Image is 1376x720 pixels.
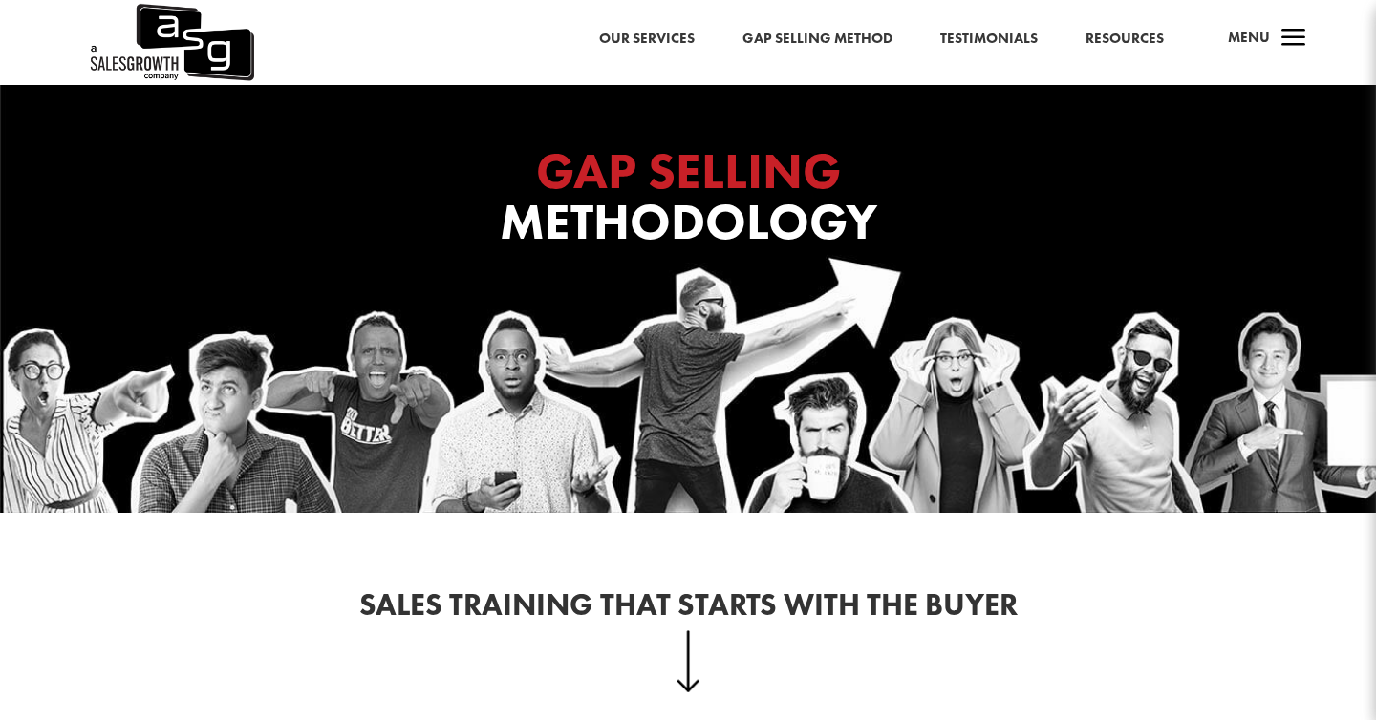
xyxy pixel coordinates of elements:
[172,590,1204,630] h2: Sales Training That Starts With the Buyer
[677,630,700,691] img: down-arrow
[599,27,695,52] a: Our Services
[1086,27,1164,52] a: Resources
[742,27,892,52] a: Gap Selling Method
[1275,20,1313,58] span: a
[940,27,1038,52] a: Testimonials
[536,138,841,203] span: GAP SELLING
[1228,28,1270,47] span: Menu
[306,146,1070,257] h1: Methodology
